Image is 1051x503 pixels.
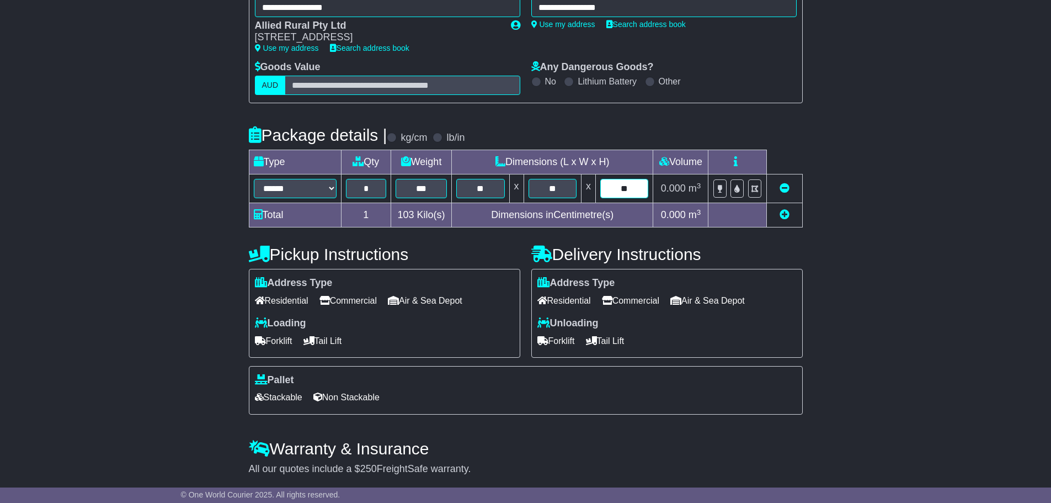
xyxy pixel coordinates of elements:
span: Tail Lift [586,332,625,350]
a: Use my address [255,44,319,52]
a: Add new item [780,209,789,220]
span: Tail Lift [303,332,342,350]
td: Type [249,150,341,174]
label: Address Type [537,277,615,289]
a: Search address book [330,44,409,52]
td: Dimensions in Centimetre(s) [452,203,653,227]
td: Kilo(s) [391,203,452,227]
h4: Package details | [249,126,387,144]
a: Search address book [606,20,686,29]
span: Commercial [602,292,659,309]
span: Non Stackable [313,389,380,406]
label: Any Dangerous Goods? [531,61,654,73]
span: Commercial [319,292,377,309]
td: x [581,174,595,203]
td: Weight [391,150,452,174]
span: Residential [255,292,308,309]
label: kg/cm [401,132,427,144]
td: Total [249,203,341,227]
span: Residential [537,292,591,309]
a: Use my address [531,20,595,29]
span: 0.000 [661,183,686,194]
span: Forklift [537,332,575,350]
td: x [509,174,524,203]
label: Pallet [255,374,294,386]
span: Air & Sea Depot [388,292,462,309]
td: Dimensions (L x W x H) [452,150,653,174]
span: Air & Sea Depot [670,292,745,309]
label: Loading [255,317,306,330]
h4: Delivery Instructions [531,245,803,263]
div: [STREET_ADDRESS] [255,31,500,44]
label: Unloading [537,317,599,330]
sup: 3 [697,208,701,216]
span: m [689,209,701,220]
td: Qty [341,150,391,174]
span: Forklift [255,332,292,350]
div: All our quotes include a $ FreightSafe warranty. [249,463,803,475]
span: 0.000 [661,209,686,220]
a: Remove this item [780,183,789,194]
h4: Warranty & Insurance [249,440,803,458]
span: 103 [398,209,414,220]
span: © One World Courier 2025. All rights reserved. [181,490,340,499]
td: 1 [341,203,391,227]
label: Other [659,76,681,87]
span: 250 [360,463,377,474]
label: No [545,76,556,87]
span: Stackable [255,389,302,406]
label: Goods Value [255,61,321,73]
td: Volume [653,150,708,174]
label: Lithium Battery [578,76,637,87]
label: Address Type [255,277,333,289]
label: lb/in [446,132,465,144]
span: m [689,183,701,194]
div: Allied Rural Pty Ltd [255,20,500,32]
sup: 3 [697,182,701,190]
label: AUD [255,76,286,95]
h4: Pickup Instructions [249,245,520,263]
